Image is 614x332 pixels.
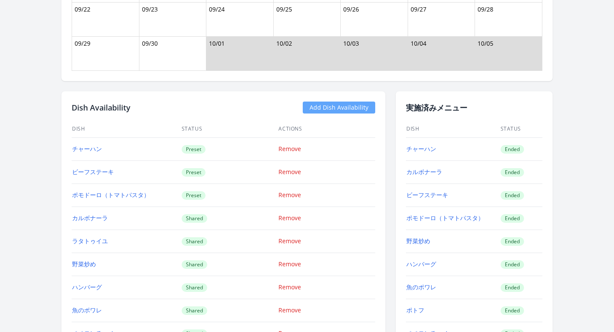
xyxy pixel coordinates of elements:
th: Status [500,120,543,138]
a: カルボナーラ [406,168,442,176]
a: ビーフステーキ [406,191,448,199]
td: 10/01 [206,36,274,70]
a: Remove [278,168,301,176]
a: Remove [278,306,301,314]
a: 魚のポワレ [406,283,436,291]
a: Remove [278,214,301,222]
td: 09/24 [206,2,274,36]
span: Ended [501,214,524,223]
h2: 実施済みメニュー [406,102,542,114]
td: 09/30 [139,36,206,70]
a: ラタトゥイユ [72,237,108,245]
td: 09/22 [72,2,139,36]
td: 09/23 [139,2,206,36]
span: Ended [501,168,524,177]
a: Remove [278,145,301,153]
span: Shared [182,260,207,269]
td: 10/05 [475,36,542,70]
td: 09/28 [475,2,542,36]
a: ポモドーロ（トマトパスタ） [406,214,484,222]
a: Remove [278,283,301,291]
span: Ended [501,283,524,292]
a: Remove [278,260,301,268]
span: Shared [182,237,207,246]
a: Remove [278,191,301,199]
a: チャーハン [406,145,436,153]
span: Ended [501,145,524,154]
a: カルボナーラ [72,214,108,222]
td: 09/26 [341,2,408,36]
td: 10/02 [273,36,341,70]
td: 09/25 [273,2,341,36]
span: Preset [182,168,206,177]
a: ポモドーロ（トマトパスタ） [72,191,150,199]
span: Ended [501,260,524,269]
a: Add Dish Availability [303,102,375,114]
a: 野菜炒め [406,237,430,245]
td: 10/04 [408,36,475,70]
td: 09/27 [408,2,475,36]
th: Status [181,120,278,138]
span: Preset [182,191,206,200]
a: チャーハン [72,145,102,153]
h2: Dish Availability [72,102,130,114]
td: 10/03 [341,36,408,70]
span: Shared [182,214,207,223]
span: Shared [182,283,207,292]
a: 野菜炒め [72,260,96,268]
a: ポトフ [406,306,424,314]
span: Shared [182,306,207,315]
span: Preset [182,145,206,154]
span: Ended [501,191,524,200]
span: Ended [501,306,524,315]
td: 09/29 [72,36,139,70]
th: Dish [406,120,500,138]
a: Remove [278,237,301,245]
span: Ended [501,237,524,246]
th: Actions [278,120,375,138]
th: Dish [72,120,181,138]
a: ビーフステーキ [72,168,114,176]
a: ハンバーグ [406,260,436,268]
a: 魚のポワレ [72,306,102,314]
a: ハンバーグ [72,283,102,291]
